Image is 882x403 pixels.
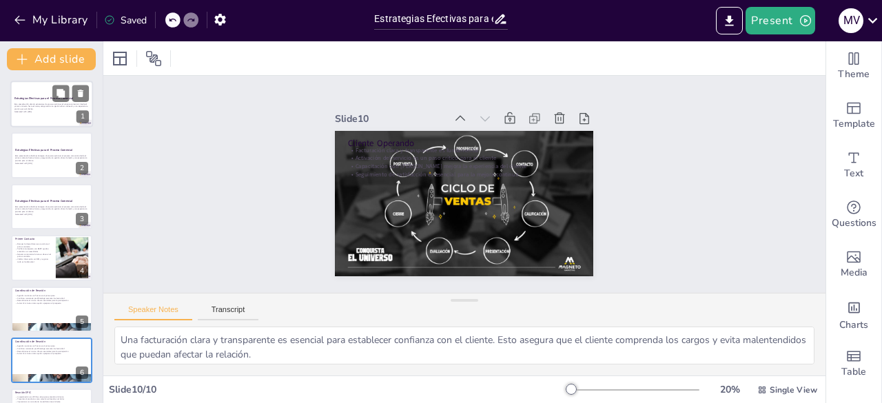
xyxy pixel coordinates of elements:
p: Generated with [URL] [14,110,89,113]
input: Insert title [374,9,493,29]
p: Recordatorios el mismo día son esenciales para la participación [15,299,88,302]
p: Seguimiento de satisfacción es esencial para la mejora continua [349,158,582,190]
div: 5 [11,287,92,332]
p: Cliente Operando [352,125,585,161]
div: Slide 10 [342,99,452,123]
button: Speaker Notes [114,305,192,320]
div: 2 [11,132,92,178]
div: 20 % [713,383,746,396]
p: Agendar reuniones en Teams es el primer paso [15,345,88,348]
div: 6 [11,338,92,383]
div: Add images, graphics, shapes or video [826,240,881,289]
p: Reunión EPIC [15,391,88,395]
strong: Estrategias Efectivas para el Proceso Comercial [14,96,73,100]
button: Add slide [7,48,96,70]
p: Avisar 10 minutos antes ayuda a preparar al prospecto [15,302,88,304]
span: Text [844,166,863,181]
p: Agendar reuniones en Teams es el primer paso [15,294,88,297]
div: Slide 10 / 10 [109,383,567,396]
div: 5 [76,316,88,328]
div: Add text boxes [826,141,881,190]
p: Coordinación de Reunión [15,288,88,292]
div: Add a table [826,339,881,389]
span: Template [833,116,875,132]
p: Facturación clara y transparente es fundamental [352,134,584,167]
span: Media [841,265,868,280]
p: Capacitación con [PERSON_NAME] mejora la experiencia del cliente [350,150,582,183]
div: Saved [104,14,147,27]
div: 2 [76,162,88,174]
p: Avisar 10 minutos antes ayuda a preparar al prospecto [15,353,88,355]
strong: Estrategias Efectivas para el Proceso Comercial [15,147,72,151]
span: Table [841,364,866,380]
p: Recordatorios el mismo día son esenciales para la participación [15,350,88,353]
div: 4 [11,235,92,280]
button: My Library [10,9,94,31]
textarea: Una facturación clara y transparente es esencial para establecer confianza con el cliente. Esto a... [114,327,814,364]
button: Export to PowerPoint [716,7,743,34]
div: Change the overall theme [826,41,881,91]
span: Theme [838,67,870,82]
span: Questions [832,216,876,231]
span: Position [145,50,162,67]
div: 1 [76,111,89,123]
p: Confirmar asistencia por WhatsApp aumenta la efectividad [15,347,88,350]
p: Romper la desconfianza es crucial en el primer contacto [15,243,52,248]
p: Esta presentación aborda estrategias clave para optimizar el proceso comercial, desde el primer c... [15,154,88,161]
p: Activación del servicio es un paso crítico para el cliente [351,142,584,174]
p: Perfilar al prospecto con BANT ayuda a entender sus necesidades [15,248,52,253]
p: La exploración con SPIN es clave para entender al cliente [15,395,88,398]
div: M V [839,8,863,33]
div: Add ready made slides [826,91,881,141]
p: Esta presentación aborda estrategias clave para optimizar el proceso comercial, desde el primer c... [15,205,88,213]
button: Duplicate Slide [52,85,69,101]
p: Generar compromiso futuro es clave en el primer contacto [15,253,52,258]
div: 4 [76,265,88,277]
div: Layout [109,48,131,70]
div: Add charts and graphs [826,289,881,339]
p: Primer Contacto [15,237,52,241]
div: 3 [11,184,92,229]
button: Transcript [198,305,259,320]
p: Presentar el producto como solución enfocada en el dolor [15,398,88,401]
p: Coordinación de Reunión [15,340,88,344]
button: Delete Slide [72,85,89,101]
p: Confirmar asistencia por WhatsApp aumenta la efectividad [15,296,88,299]
p: Validar información en CRM y registrar todo es fundamental [15,258,52,263]
p: Generated with [URL] [15,213,88,216]
span: Charts [839,318,868,333]
div: 3 [76,213,88,225]
div: Get real-time input from your audience [826,190,881,240]
div: 6 [76,366,88,379]
button: M V [839,7,863,34]
p: Esta presentación aborda estrategias clave para optimizar el proceso comercial, desde el primer c... [14,103,89,110]
span: Single View [770,384,817,395]
div: 1 [10,81,93,127]
button: Present [746,7,814,34]
strong: Estrategias Efectivas para el Proceso Comercial [15,199,72,203]
p: Generated with [URL] [15,161,88,164]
